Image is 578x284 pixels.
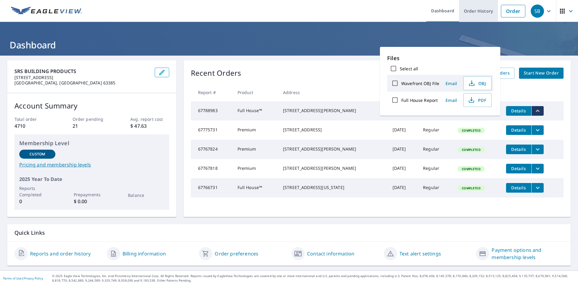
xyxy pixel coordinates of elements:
[19,198,55,205] p: 0
[191,101,233,121] td: 67788983
[388,159,418,178] td: [DATE]
[510,108,528,114] span: Details
[387,54,493,62] p: Files
[418,178,453,197] td: Regular
[442,96,461,105] button: Email
[233,84,278,101] th: Product
[14,80,150,86] p: [GEOGRAPHIC_DATA], [GEOGRAPHIC_DATA] 63385
[191,84,233,101] th: Report #
[506,183,531,193] button: detailsBtn-67766731
[506,125,531,135] button: detailsBtn-67775731
[531,5,544,18] div: SB
[3,276,22,280] a: Terms of Use
[233,101,278,121] td: Full House™
[400,66,418,72] label: Select all
[233,159,278,178] td: Premium
[23,276,43,280] a: Privacy Policy
[14,68,150,75] p: SRS BUILDING PRODUCTS
[531,145,544,154] button: filesDropdownBtn-67767824
[501,5,525,17] a: Order
[506,106,531,116] button: detailsBtn-67788983
[73,116,111,122] p: Order pending
[52,274,575,283] p: © 2025 Eagle View Technologies, Inc. and Pictometry International Corp. All Rights Reserved. Repo...
[510,185,528,191] span: Details
[130,116,169,122] p: Avg. report cost
[74,198,110,205] p: $ 0.00
[399,250,441,257] a: Text alert settings
[463,93,492,107] button: PDF
[506,145,531,154] button: detailsBtn-67767824
[463,76,492,90] button: OBJ
[278,84,388,101] th: Address
[283,127,383,133] div: [STREET_ADDRESS]
[458,167,484,171] span: Completed
[524,69,559,77] span: Start New Order
[14,229,564,237] p: Quick Links
[233,140,278,159] td: Premium
[519,68,564,79] a: Start New Order
[418,140,453,159] td: Regular
[531,183,544,193] button: filesDropdownBtn-67766731
[128,192,164,198] p: Balance
[418,159,453,178] td: Regular
[467,80,486,87] span: OBJ
[388,140,418,159] td: [DATE]
[73,122,111,130] p: 21
[191,140,233,159] td: 67767824
[510,166,528,171] span: Details
[19,161,164,168] a: Pricing and membership levels
[19,176,164,183] p: 2025 Year To Date
[442,79,461,88] button: Email
[30,250,91,257] a: Reports and order history
[191,159,233,178] td: 67767818
[283,165,383,171] div: [STREET_ADDRESS][PERSON_NAME]
[401,97,438,103] label: Full House Report
[14,122,53,130] p: 4710
[510,127,528,133] span: Details
[418,121,453,140] td: Regular
[7,39,571,51] h1: Dashboard
[388,178,418,197] td: [DATE]
[401,81,439,86] label: Wavefront OBJ File
[130,122,169,130] p: $ 47.63
[388,121,418,140] td: [DATE]
[215,250,258,257] a: Order preferences
[14,116,53,122] p: Total order
[74,191,110,198] p: Prepayments
[123,250,166,257] a: Billing information
[19,185,55,198] p: Reports Completed
[233,178,278,197] td: Full House™
[14,75,150,80] p: [STREET_ADDRESS]
[444,97,458,103] span: Email
[3,276,43,280] p: |
[307,250,354,257] a: Contact information
[19,139,164,147] p: Membership Level
[191,178,233,197] td: 67766731
[14,100,169,111] p: Account Summary
[283,108,383,114] div: [STREET_ADDRESS][PERSON_NAME]
[11,7,82,16] img: EV Logo
[233,121,278,140] td: Premium
[191,121,233,140] td: 67775731
[458,186,484,190] span: Completed
[510,146,528,152] span: Details
[283,146,383,152] div: [STREET_ADDRESS][PERSON_NAME]
[30,151,45,157] p: Custom
[444,81,458,86] span: Email
[458,128,484,133] span: Completed
[458,148,484,152] span: Completed
[467,96,486,104] span: PDF
[531,106,544,116] button: filesDropdownBtn-67788983
[531,125,544,135] button: filesDropdownBtn-67775731
[492,246,564,261] a: Payment options and membership levels
[506,164,531,173] button: detailsBtn-67767818
[531,164,544,173] button: filesDropdownBtn-67767818
[283,185,383,191] div: [STREET_ADDRESS][US_STATE]
[191,68,241,79] p: Recent Orders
